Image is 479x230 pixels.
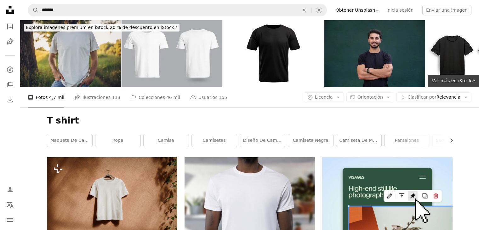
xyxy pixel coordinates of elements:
[26,25,110,30] span: Explora imágenes premium en iStock |
[408,94,460,101] span: Relevancia
[74,87,120,107] a: Ilustraciones 113
[346,92,394,102] button: Orientación
[223,20,324,87] img: Camiseta negra manga corta, Maqueta
[4,183,16,196] a: Iniciar sesión / Registrarse
[112,94,120,101] span: 113
[95,134,140,147] a: ropa
[428,75,479,87] a: Ver más en iStock↗
[20,20,183,35] a: Explora imágenes premium en iStock|20 % de descuento en iStock↗
[130,87,180,107] a: Colecciones 46 mil
[383,5,417,15] a: Inicia sesión
[166,94,180,101] span: 46 mil
[315,95,333,100] span: Licencia
[311,4,327,16] button: Búsqueda visual
[385,134,430,147] a: pantalones
[297,4,311,16] button: Borrar
[357,95,383,100] span: Orientación
[408,95,436,100] span: Clasificar por
[432,78,475,83] span: Ver más en iStock ↗
[4,78,16,91] a: Colecciones
[304,92,344,102] button: Licencia
[122,20,222,87] img: Maqueta delantera y trasera de camiseta blanca en blanco, plantilla de maqueta de camiseta de alg...
[288,134,333,147] a: camiseta negra
[4,94,16,106] a: Historial de descargas
[433,134,478,147] a: sudadera con capucha
[332,5,383,15] a: Obtener Unsplash+
[192,134,237,147] a: Camisetas
[396,92,471,102] button: Clasificar porRelevancia
[190,87,227,107] a: Usuarios 155
[4,35,16,48] a: Ilustraciones
[446,134,453,147] button: desplazar lista a la derecha
[219,94,227,101] span: 155
[20,20,121,87] img: El hombre moderno en la naturaleza
[185,219,315,225] a: hombre con camisetas blancas de cuello redondo
[26,25,178,30] span: 20 % de descuento en iStock ↗
[336,134,381,147] a: camiseta de manga corta
[324,20,425,87] img: Young man smiling with arms crossed on green background
[240,134,285,147] a: Diseño de camiseta
[28,4,327,16] form: Encuentra imágenes en todo el sitio
[4,214,16,226] button: Menú
[47,198,177,203] a: Una camiseta blanca colgada en una pared junto a una planta
[47,134,92,147] a: Maqueta de camiseta
[144,134,189,147] a: camisa
[47,115,453,126] h1: T shirt
[4,20,16,33] a: Fotos
[4,63,16,76] a: Explorar
[28,4,39,16] button: Buscar en Unsplash
[4,198,16,211] button: Idioma
[422,5,471,15] button: Enviar una imagen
